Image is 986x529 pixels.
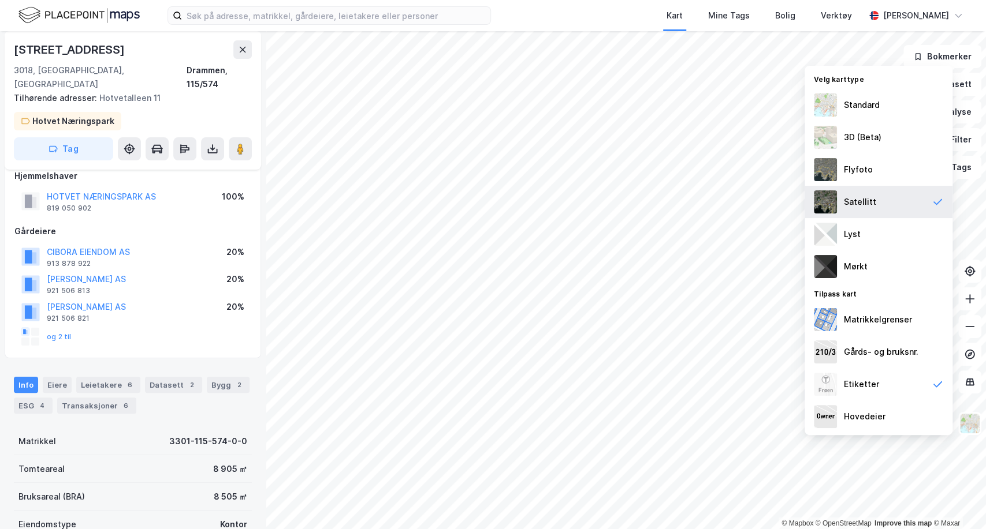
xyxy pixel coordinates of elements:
[120,400,132,411] div: 6
[844,313,912,327] div: Matrikkelgrenser
[214,490,247,504] div: 8 505 ㎡
[814,373,837,396] img: Z
[844,377,879,391] div: Etiketter
[844,227,861,241] div: Lyst
[32,114,114,128] div: Hotvet Næringspark
[57,397,136,414] div: Transaksjoner
[14,169,251,183] div: Hjemmelshaver
[14,63,187,91] div: 3018, [GEOGRAPHIC_DATA], [GEOGRAPHIC_DATA]
[844,410,885,423] div: Hovedeier
[844,98,880,112] div: Standard
[47,259,91,268] div: 913 878 922
[814,190,837,213] img: 9k=
[36,400,48,411] div: 4
[814,255,837,278] img: nCdM7BzjoCAAAAAElFTkSuQmCC
[14,224,251,238] div: Gårdeiere
[814,93,837,117] img: Z
[959,412,981,434] img: Z
[926,128,981,151] button: Filter
[233,379,245,391] div: 2
[928,156,981,179] button: Tags
[814,126,837,149] img: Z
[805,68,952,89] div: Velg karttype
[805,283,952,303] div: Tilpass kart
[782,519,813,527] a: Mapbox
[187,63,252,91] div: Drammen, 115/574
[124,379,136,391] div: 6
[14,377,38,393] div: Info
[43,377,72,393] div: Eiere
[207,377,250,393] div: Bygg
[844,345,918,359] div: Gårds- og bruksnr.
[903,45,981,68] button: Bokmerker
[816,519,872,527] a: OpenStreetMap
[814,158,837,181] img: Z
[226,272,244,286] div: 20%
[14,93,99,103] span: Tilhørende adresser:
[186,379,198,391] div: 2
[18,5,140,25] img: logo.f888ab2527a4732fd821a326f86c7f29.svg
[145,377,202,393] div: Datasett
[47,204,91,213] div: 819 050 902
[222,190,244,204] div: 100%
[76,377,140,393] div: Leietakere
[18,490,85,504] div: Bruksareal (BRA)
[47,314,90,323] div: 921 506 821
[708,9,750,22] div: Mine Tags
[213,462,247,476] div: 8 905 ㎡
[14,40,127,59] div: [STREET_ADDRESS]
[821,9,852,22] div: Verktøy
[14,137,113,160] button: Tag
[875,519,932,527] a: Improve this map
[844,163,873,177] div: Flyfoto
[667,9,683,22] div: Kart
[844,260,868,273] div: Mørkt
[883,9,949,22] div: [PERSON_NAME]
[814,405,837,428] img: majorOwner.b5e170eddb5c04bfeeff.jpeg
[47,286,90,295] div: 921 506 813
[18,434,56,448] div: Matrikkel
[182,7,490,24] input: Søk på adresse, matrikkel, gårdeiere, leietakere eller personer
[18,462,65,476] div: Tomteareal
[928,474,986,529] iframe: Chat Widget
[814,223,837,246] img: luj3wr1y2y3+OchiMxRmMxRlscgabnMEmZ7DJGWxyBpucwSZnsMkZbHIGm5zBJmewyRlscgabnMEmZ7DJGWxyBpucwSZnsMkZ...
[226,300,244,314] div: 20%
[14,397,53,414] div: ESG
[928,474,986,529] div: Kontrollprogram for chat
[814,308,837,331] img: cadastreBorders.cfe08de4b5ddd52a10de.jpeg
[169,434,247,448] div: 3301-115-574-0-0
[844,195,876,209] div: Satellitt
[844,130,881,144] div: 3D (Beta)
[14,91,243,105] div: Hotvetalleen 11
[775,9,795,22] div: Bolig
[226,245,244,259] div: 20%
[814,340,837,363] img: cadastreKeys.547ab17ec502f5a4ef2b.jpeg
